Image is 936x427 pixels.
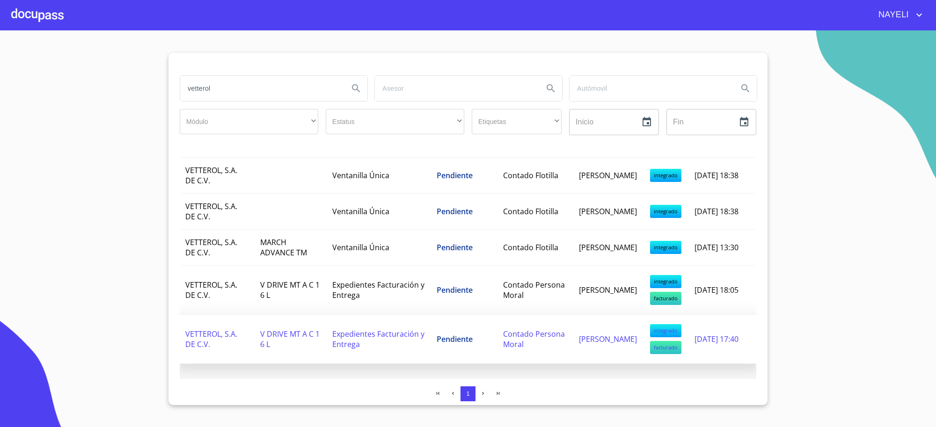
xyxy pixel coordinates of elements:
[375,76,536,101] input: search
[437,334,473,344] span: Pendiente
[734,77,757,100] button: Search
[570,76,731,101] input: search
[503,329,565,349] span: Contado Persona Moral
[472,109,562,134] div: ​
[180,76,341,101] input: search
[332,242,389,253] span: Ventanilla Única
[461,386,475,401] button: 1
[650,292,681,305] span: facturado
[326,109,464,134] div: ​
[650,341,681,354] span: facturado
[466,390,469,397] span: 1
[871,7,925,22] button: account of current user
[185,165,237,186] span: VETTEROL, S.A. DE C.V.
[579,206,637,217] span: [PERSON_NAME]
[650,241,681,254] span: integrado
[260,237,307,258] span: MARCH ADVANCE TM
[260,280,320,300] span: V DRIVE MT A C 1 6 L
[695,242,739,253] span: [DATE] 13:30
[695,170,739,181] span: [DATE] 18:38
[579,242,637,253] span: [PERSON_NAME]
[503,170,558,181] span: Contado Flotilla
[579,170,637,181] span: [PERSON_NAME]
[579,285,637,295] span: [PERSON_NAME]
[332,206,389,217] span: Ventanilla Única
[332,170,389,181] span: Ventanilla Única
[650,324,681,337] span: integrado
[437,170,473,181] span: Pendiente
[503,242,558,253] span: Contado Flotilla
[695,285,739,295] span: [DATE] 18:05
[503,206,558,217] span: Contado Flotilla
[650,169,681,182] span: integrado
[695,206,739,217] span: [DATE] 18:38
[650,205,681,218] span: integrado
[871,7,914,22] span: NAYELI
[345,77,367,100] button: Search
[695,334,739,344] span: [DATE] 17:40
[185,237,237,258] span: VETTEROL, S.A. DE C.V.
[437,285,473,295] span: Pendiente
[503,280,565,300] span: Contado Persona Moral
[579,334,637,344] span: [PERSON_NAME]
[437,206,473,217] span: Pendiente
[260,329,320,349] span: V DRIVE MT A C 1 6 L
[437,242,473,253] span: Pendiente
[332,280,424,300] span: Expedientes Facturación y Entrega
[185,201,237,222] span: VETTEROL, S.A. DE C.V.
[650,275,681,288] span: integrado
[180,109,318,134] div: ​
[540,77,562,100] button: Search
[332,329,424,349] span: Expedientes Facturación y Entrega
[185,280,237,300] span: VETTEROL, S.A. DE C.V.
[185,329,237,349] span: VETTEROL, S.A. DE C.V.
